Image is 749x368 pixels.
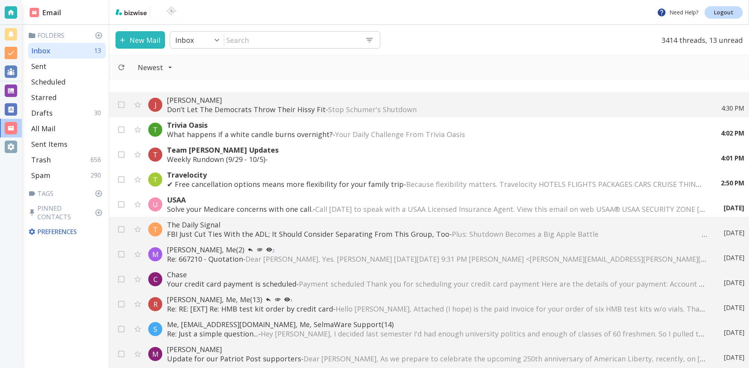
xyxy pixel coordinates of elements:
[31,93,57,102] p: Starred
[724,278,744,287] p: [DATE]
[167,220,708,229] p: The Daily Signal
[31,171,50,180] p: Spam
[272,249,275,253] p: 2
[290,299,293,303] p: 1
[31,62,46,71] p: Sent
[30,8,39,17] img: DashboardSidebarEmail.svg
[31,46,50,55] p: Inbox
[167,170,705,180] p: Travelocity
[721,104,744,113] p: 4:30 PM
[167,295,708,304] p: [PERSON_NAME], Me, Me (13)
[28,43,106,58] div: Inbox13
[153,150,158,159] p: T
[152,250,158,259] p: M
[167,304,708,313] p: Re: RE: [EXT] Re: HMB test kit order by credit card -
[167,245,708,254] p: [PERSON_NAME], Me (2)
[28,105,106,121] div: Drafts30
[153,225,158,234] p: T
[224,32,359,48] input: Search
[28,90,106,105] div: Starred
[31,124,55,133] p: All Mail
[167,345,708,354] p: [PERSON_NAME]
[28,152,106,167] div: Trash656
[721,129,744,137] p: 4:02 PM
[724,353,744,362] p: [DATE]
[28,227,104,236] p: Preferences
[724,229,744,237] p: [DATE]
[94,46,104,55] p: 13
[91,155,104,164] p: 656
[263,245,278,254] button: 2
[153,200,158,209] p: U
[153,299,158,309] p: R
[153,6,189,19] img: BioTech International
[167,329,708,338] p: Re: Just a simple question... -
[714,10,733,15] p: Logout
[167,354,708,363] p: Update for our Patriot Post supporters -
[153,275,158,284] p: C
[28,167,106,183] div: Spam290
[721,154,744,162] p: 4:01 PM
[335,130,623,139] span: Your Daily Challenge From Trivia Oasis ‌ ‌ ‌ ‌ ‌ ‌ ‌ ‌ ‌ ‌ ‌ ‌ ‌ ‌ ‌ ‌ ‌ ‌ ‌ ‌ ‌ ‌ ‌ ‌ ‌ ‌ ‌ ‌ ‌ ...
[167,130,705,139] p: What happens if a white candle burns overnight? -
[167,105,706,114] p: Don’t Let The Democrats Throw Their Hissy Fit -
[94,109,104,117] p: 30
[167,270,708,279] p: Chase
[31,77,66,86] p: Scheduled
[114,60,128,74] button: Refresh
[724,254,744,262] p: [DATE]
[657,31,743,49] p: 3414 threads, 13 unread
[724,303,744,312] p: [DATE]
[153,324,157,334] p: S
[167,195,708,204] p: USAA
[153,175,158,184] p: T
[154,100,156,109] p: J
[724,204,744,212] p: [DATE]
[153,125,158,134] p: T
[721,179,744,187] p: 2:50 PM
[31,108,53,118] p: Drafts
[167,95,706,105] p: [PERSON_NAME]
[167,180,705,189] p: ✔ Free cancellation options means more flexibility for your family trip -
[30,7,61,18] h2: Email
[27,224,106,239] div: Preferences
[152,349,158,359] p: M
[115,9,147,15] img: bizwise
[28,74,106,90] div: Scheduled
[167,145,705,155] p: Team [PERSON_NAME] Updates
[91,171,104,180] p: 290
[268,155,463,164] span: ‌ ͏ ‌ ͏ ‌ ͏ ‌ ͏ ‌ ͏ ‌ ͏ ‌ ͏ ‌ ‌ ͏ ‌ ͏ ‌ ͏ ‌ ͏ ‌ ͏ ‌ ͏ ‌ ͏ ‌ ‌ ͏ ‌ ͏ ‌ ͏ ‌ ͏ ‌ ͏ ‌ ͏ ‌ ͏ ‌ ‌ ͏ ‌ ͏...
[328,105,586,114] span: Stop Schumer's Shutdown ‌ ‌ ‌ ‌ ‌ ‌ ‌ ‌ ‌ ‌ ‌ ‌ ‌ ‌ ‌ ‌ ‌ ‌ ‌ ‌ ‌ ‌ ‌ ‌ ‌ ‌ ‌ ‌ ‌ ‌ ‌ ‌ ‌ ‌ ‌ ‌ ‌...
[28,204,106,221] p: Pinned Contacts
[31,139,67,149] p: Sent Items
[281,295,296,304] button: 1
[28,136,106,152] div: Sent Items
[115,31,165,49] button: New Mail
[724,328,744,337] p: [DATE]
[657,8,698,17] p: Need Help?
[167,120,705,130] p: Trivia Oasis
[28,189,106,198] p: Tags
[167,155,705,164] p: Weekly Rundown (9/29 - 10/5) -
[28,31,106,40] p: Folders
[167,204,708,214] p: Solve your Medicare concerns with one call. -
[175,35,194,45] p: Inbox
[28,121,106,136] div: All Mail
[167,279,708,289] p: Your credit card payment is scheduled -
[28,58,106,74] div: Sent
[167,254,708,264] p: Re: 667210 - Quotation -
[31,155,51,164] p: Trash
[167,229,708,239] p: FBI Just Cut Ties With the ADL; It Should Consider Separating From This Group, Too -
[705,6,743,19] a: Logout
[130,59,180,76] button: Filter
[167,320,708,329] p: Me, [EMAIL_ADDRESS][DOMAIN_NAME], Me, SelmaWare Support (14)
